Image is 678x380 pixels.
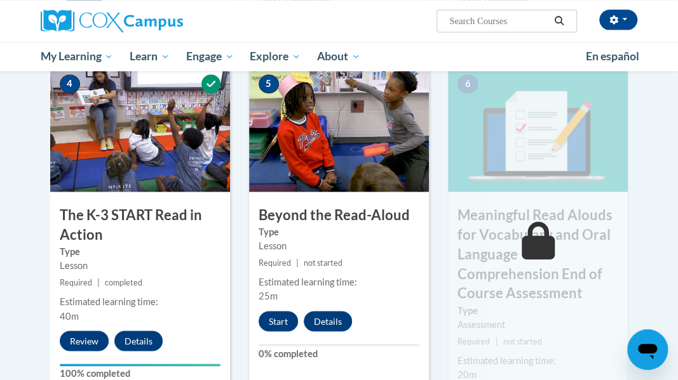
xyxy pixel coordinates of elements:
img: Course Image [448,65,628,192]
a: My Learning [32,42,122,71]
button: Search [550,13,569,29]
img: Course Image [249,65,429,192]
div: Main menu [31,42,647,71]
div: Lesson [60,259,220,273]
button: Details [114,331,163,351]
label: 100% completed [60,366,220,380]
span: Required [259,258,291,268]
span: About [317,49,360,64]
div: Lesson [259,239,419,253]
span: 4 [60,74,80,93]
button: Account Settings [599,10,637,30]
span: Learn [130,49,170,64]
img: Course Image [50,65,230,192]
a: Engage [178,42,242,71]
div: Estimated learning time: [259,275,419,289]
label: Type [458,303,618,317]
span: 20m [458,369,477,379]
span: | [296,258,299,268]
span: Engage [186,49,234,64]
span: 25m [259,291,278,301]
span: En español [586,49,639,63]
span: 40m [60,310,79,321]
span: not started [503,336,542,346]
h3: The K-3 START Read in Action [50,206,230,245]
label: Type [60,245,220,259]
div: Your progress [60,364,220,366]
span: My Learning [40,49,113,64]
label: Type [259,225,419,239]
span: Required [458,336,490,346]
iframe: Button to launch messaging window [627,329,668,370]
span: Explore [250,49,301,64]
h3: Meaningful Read Alouds for Vocabulary and Oral Language Comprehension End of Course Assessment [448,206,628,303]
img: Cox Campus [41,10,183,32]
span: | [495,336,498,346]
span: Required [60,278,92,287]
a: About [309,42,369,71]
span: completed [105,278,142,287]
h3: Beyond the Read-Aloud [249,206,429,225]
span: | [97,278,100,287]
a: Cox Campus [41,10,227,32]
div: Estimated learning time: [458,353,618,367]
input: Search Courses [448,13,550,29]
button: Start [259,311,298,331]
span: 5 [259,74,279,93]
div: Estimated learning time: [60,295,220,309]
a: Explore [241,42,309,71]
button: Details [304,311,352,331]
label: 0% completed [259,346,419,360]
span: 6 [458,74,478,93]
button: Review [60,331,109,351]
a: Learn [121,42,178,71]
div: Assessment [458,317,618,331]
span: not started [304,258,342,268]
a: En español [578,43,647,70]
